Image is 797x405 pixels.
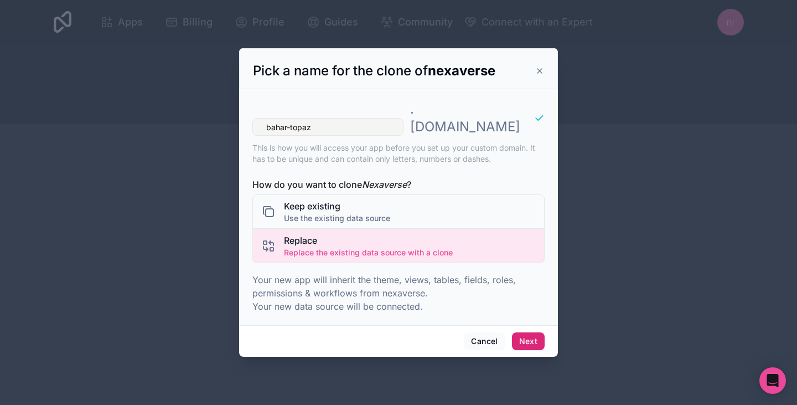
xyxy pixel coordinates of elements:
p: Your new app will inherit the theme, views, tables, fields, roles, permissions & workflows from n... [252,273,545,313]
span: Pick a name for the clone of [253,63,495,79]
span: Replace the existing data source with a clone [284,247,453,258]
div: Open Intercom Messenger [759,367,786,394]
input: app [252,118,403,136]
p: This is how you will access your app before you set up your custom domain. It has to be unique an... [252,142,545,165]
span: Replace [284,234,453,247]
span: Use the existing data source [284,213,390,224]
strong: nexaverse [428,63,495,79]
i: Nexaverse [362,179,407,190]
p: . [DOMAIN_NAME] [410,100,520,136]
button: Cancel [464,332,505,350]
button: Next [512,332,545,350]
span: How do you want to clone ? [252,178,545,191]
span: Keep existing [284,199,390,213]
